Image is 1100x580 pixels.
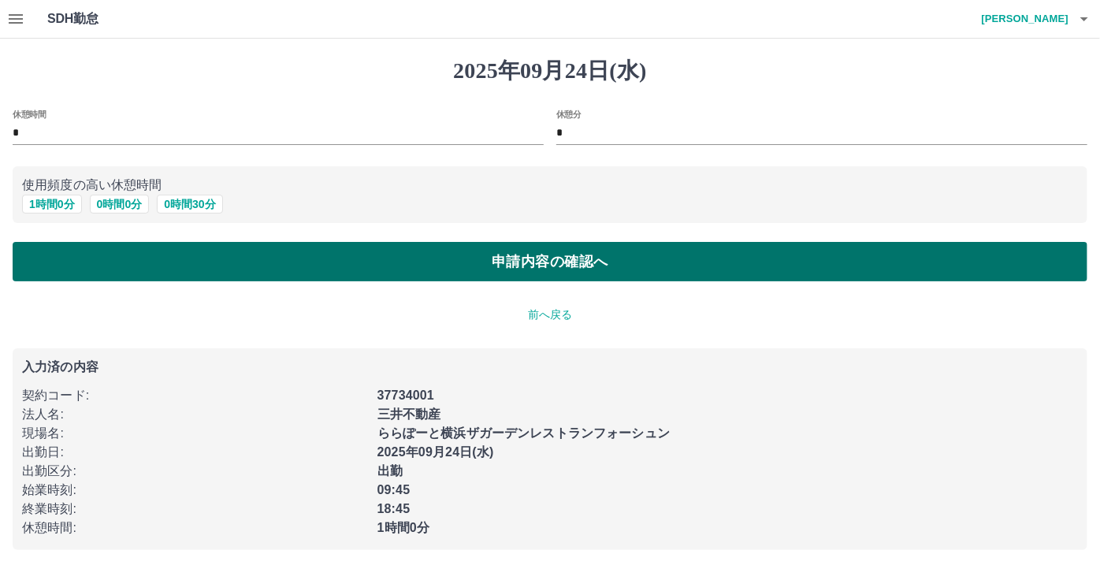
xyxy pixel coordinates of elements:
b: 2025年09月24日(水) [377,445,494,459]
b: 18:45 [377,502,411,515]
h1: 2025年09月24日(水) [13,58,1087,84]
button: 1時間0分 [22,195,82,214]
p: 使用頻度の高い休憩時間 [22,176,1078,195]
p: 終業時刻 : [22,500,368,519]
b: 1時間0分 [377,521,430,534]
p: 出勤日 : [22,443,368,462]
b: 出勤 [377,464,403,478]
button: 0時間30分 [157,195,222,214]
p: 法人名 : [22,405,368,424]
p: 入力済の内容 [22,361,1078,374]
p: 契約コード : [22,386,368,405]
b: 三井不動産 [377,407,441,421]
label: 休憩時間 [13,108,46,120]
b: 09:45 [377,483,411,496]
p: 出勤区分 : [22,462,368,481]
label: 休憩分 [556,108,582,120]
button: 申請内容の確認へ [13,242,1087,281]
button: 0時間0分 [90,195,150,214]
b: 37734001 [377,389,434,402]
b: ららぽーと横浜ザガーデンレストランフォーシュン [377,426,670,440]
p: 前へ戻る [13,307,1087,323]
p: 休憩時間 : [22,519,368,537]
p: 始業時刻 : [22,481,368,500]
p: 現場名 : [22,424,368,443]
